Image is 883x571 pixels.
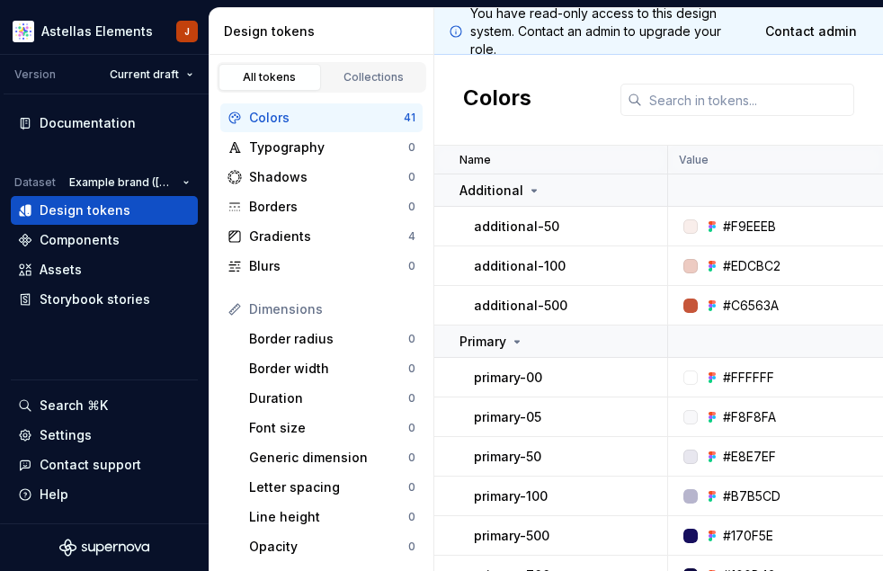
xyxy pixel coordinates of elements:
p: Additional [459,182,523,200]
a: Blurs0 [220,252,423,281]
div: 0 [408,140,415,155]
h2: Colors [463,84,531,116]
a: Colors41 [220,103,423,132]
p: additional-100 [474,257,566,275]
div: #C6563A [723,297,779,315]
div: Blurs [249,257,408,275]
div: 0 [408,480,415,495]
div: Border width [249,360,408,378]
a: Border radius0 [242,325,423,353]
div: Borders [249,198,408,216]
div: 0 [408,200,415,214]
p: Value [679,153,709,167]
a: Font size0 [242,414,423,442]
div: #170F5E [723,527,773,545]
button: Help [11,480,198,509]
a: Typography0 [220,133,423,162]
p: additional-500 [474,297,567,315]
div: #FFFFFF [723,369,774,387]
p: Primary [459,333,506,351]
a: Components [11,226,198,254]
p: additional-50 [474,218,559,236]
div: 0 [408,391,415,406]
input: Search in tokens... [642,84,854,116]
div: Generic dimension [249,449,408,467]
a: Duration0 [242,384,423,413]
div: Components [40,231,120,249]
p: primary-05 [474,408,541,426]
div: Border radius [249,330,408,348]
div: #EDCBC2 [723,257,780,275]
a: Settings [11,421,198,450]
div: #F8F8FA [723,408,776,426]
p: You have read-only access to this design system. Contact an admin to upgrade your role. [470,4,746,58]
div: Collections [329,70,419,85]
div: Storybook stories [40,290,150,308]
div: 0 [408,540,415,554]
div: Astellas Elements [41,22,153,40]
a: Shadows0 [220,163,423,192]
a: Documentation [11,109,198,138]
div: Letter spacing [249,478,408,496]
div: Gradients [249,228,408,245]
div: Settings [40,426,92,444]
div: Documentation [40,114,136,132]
div: 0 [408,421,415,435]
div: Dimensions [249,300,415,318]
button: Astellas ElementsJ [4,12,205,50]
div: 0 [408,510,415,524]
div: #F9EEEB [723,218,776,236]
div: 0 [408,259,415,273]
span: Current draft [110,67,179,82]
div: Contact support [40,456,141,474]
div: All tokens [225,70,315,85]
a: Generic dimension0 [242,443,423,472]
div: Opacity [249,538,408,556]
div: Dataset [14,175,56,190]
p: primary-100 [474,487,548,505]
div: Search ⌘K [40,397,108,415]
div: 0 [408,361,415,376]
div: 41 [404,111,415,125]
p: primary-500 [474,527,549,545]
div: Design tokens [40,201,130,219]
a: Opacity0 [242,532,423,561]
div: Design tokens [224,22,426,40]
div: Typography [249,138,408,156]
div: Version [14,67,56,82]
svg: Supernova Logo [59,539,149,557]
div: #B7B5CD [723,487,780,505]
button: Search ⌘K [11,391,198,420]
span: Contact admin [765,22,857,40]
div: #E8E7EF [723,448,776,466]
a: Design tokens [11,196,198,225]
div: Help [40,486,68,504]
img: b2369ad3-f38c-46c1-b2a2-f2452fdbdcd2.png [13,21,34,42]
div: 4 [408,229,415,244]
div: J [184,24,190,39]
button: Example brand ([GEOGRAPHIC_DATA]) [61,170,198,195]
div: Duration [249,389,408,407]
p: Name [459,153,491,167]
div: 0 [408,451,415,465]
a: Line height0 [242,503,423,531]
div: Font size [249,419,408,437]
div: 0 [408,332,415,346]
button: Contact support [11,451,198,479]
div: Line height [249,508,408,526]
button: Current draft [102,62,201,87]
a: Contact admin [754,15,869,48]
a: Letter spacing0 [242,473,423,502]
a: Borders0 [220,192,423,221]
div: Shadows [249,168,408,186]
div: Assets [40,261,82,279]
div: Colors [249,109,404,127]
a: Storybook stories [11,285,198,314]
p: primary-00 [474,369,542,387]
a: Gradients4 [220,222,423,251]
a: Assets [11,255,198,284]
div: 0 [408,170,415,184]
span: Example brand ([GEOGRAPHIC_DATA]) [69,175,175,190]
a: Border width0 [242,354,423,383]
